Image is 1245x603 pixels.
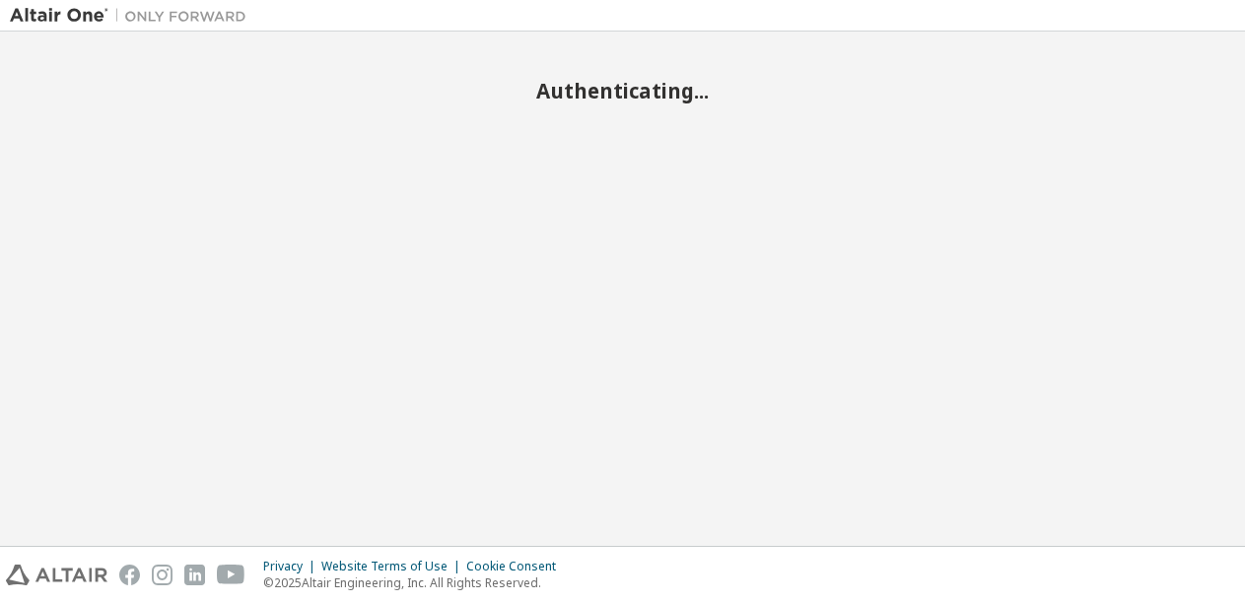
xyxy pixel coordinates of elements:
[6,565,107,585] img: altair_logo.svg
[217,565,245,585] img: youtube.svg
[119,565,140,585] img: facebook.svg
[10,6,256,26] img: Altair One
[466,559,568,574] div: Cookie Consent
[321,559,466,574] div: Website Terms of Use
[152,565,173,585] img: instagram.svg
[184,565,205,585] img: linkedin.svg
[263,559,321,574] div: Privacy
[263,574,568,591] p: © 2025 Altair Engineering, Inc. All Rights Reserved.
[10,78,1235,103] h2: Authenticating...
